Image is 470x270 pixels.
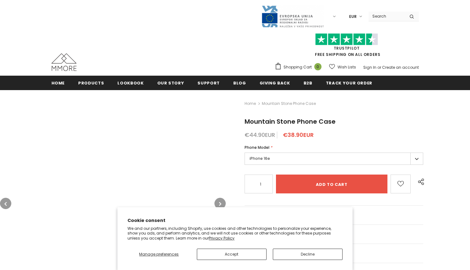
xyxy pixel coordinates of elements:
[326,76,372,90] a: Track your order
[334,46,360,51] a: Trustpilot
[117,76,143,90] a: Lookbook
[260,80,290,86] span: Giving back
[245,145,269,150] span: Phone Model
[233,80,246,86] span: Blog
[51,80,65,86] span: Home
[275,36,419,57] span: FREE SHIPPING ON ALL ORDERS
[209,235,235,241] a: Privacy Policy
[275,62,325,72] a: Shopping Cart 0
[51,76,65,90] a: Home
[139,251,179,257] span: Manage preferences
[245,153,424,165] label: iPhone 16e
[245,131,275,139] span: €44.90EUR
[157,80,184,86] span: Our Story
[261,5,324,28] img: Javni Razpis
[329,62,356,73] a: Wish Lists
[78,80,104,86] span: Products
[117,80,143,86] span: Lookbook
[261,13,324,19] a: Javni Razpis
[273,249,343,260] button: Decline
[304,80,312,86] span: B2B
[233,76,246,90] a: Blog
[382,65,419,70] a: Create an account
[197,249,267,260] button: Accept
[127,226,343,241] p: We and our partners, including Shopify, use cookies and other technologies to personalize your ex...
[315,33,378,46] img: Trust Pilot Stars
[127,217,343,224] h2: Cookie consent
[276,175,387,193] input: Add to cart
[157,76,184,90] a: Our Story
[260,76,290,90] a: Giving back
[338,64,356,70] span: Wish Lists
[377,65,381,70] span: or
[262,100,316,107] span: Mountain Stone Phone Case
[326,80,372,86] span: Track your order
[51,53,77,71] img: MMORE Cases
[197,76,220,90] a: support
[369,12,405,21] input: Search Site
[314,63,321,70] span: 0
[245,100,256,107] a: Home
[245,117,336,126] span: Mountain Stone Phone Case
[363,65,376,70] a: Sign In
[245,206,424,224] a: General Questions
[197,80,220,86] span: support
[283,131,314,139] span: €38.90EUR
[349,13,357,20] span: EUR
[304,76,312,90] a: B2B
[284,64,312,70] span: Shopping Cart
[78,76,104,90] a: Products
[127,249,190,260] button: Manage preferences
